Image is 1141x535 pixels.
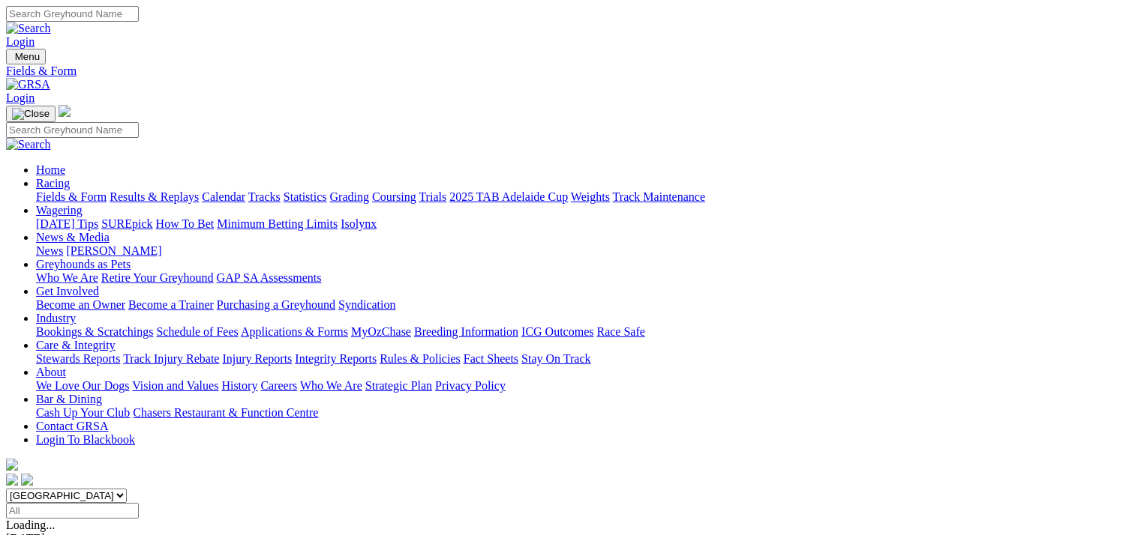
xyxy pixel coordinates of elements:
span: Loading... [6,519,55,531]
a: Careers [260,379,297,392]
img: logo-grsa-white.png [59,105,71,117]
button: Toggle navigation [6,49,46,64]
div: Industry [36,325,1135,339]
a: Trials [419,190,446,203]
a: We Love Our Dogs [36,379,129,392]
a: [DATE] Tips [36,217,98,230]
a: Track Maintenance [613,190,705,203]
a: Login [6,91,35,104]
a: Get Involved [36,285,99,297]
div: Care & Integrity [36,352,1135,366]
div: Greyhounds as Pets [36,271,1135,285]
a: Applications & Forms [241,325,348,338]
span: Menu [15,51,40,62]
a: Wagering [36,204,83,217]
a: GAP SA Assessments [217,271,322,284]
a: Tracks [248,190,281,203]
a: Bookings & Scratchings [36,325,153,338]
div: About [36,379,1135,393]
a: News & Media [36,231,110,244]
a: Injury Reports [222,352,292,365]
a: Care & Integrity [36,339,116,351]
img: logo-grsa-white.png [6,459,18,471]
a: SUREpick [101,217,152,230]
a: Purchasing a Greyhound [217,298,335,311]
img: Search [6,22,51,35]
a: Login To Blackbook [36,433,135,446]
a: [PERSON_NAME] [66,244,161,257]
a: Isolynx [341,217,377,230]
input: Search [6,6,139,22]
a: Schedule of Fees [156,325,238,338]
a: Breeding Information [414,325,518,338]
a: Become an Owner [36,298,125,311]
div: Get Involved [36,298,1135,312]
a: Track Injury Rebate [123,352,219,365]
a: Integrity Reports [295,352,377,365]
a: Fact Sheets [464,352,518,365]
a: Rules & Policies [380,352,461,365]
input: Select date [6,503,139,519]
a: Strategic Plan [365,379,432,392]
img: Close [12,108,50,120]
img: Search [6,138,51,151]
a: Home [36,163,65,176]
a: Minimum Betting Limits [217,217,338,230]
a: News [36,244,63,257]
img: twitter.svg [21,474,33,486]
a: Stay On Track [521,352,590,365]
a: Coursing [372,190,416,203]
a: Weights [571,190,610,203]
a: Bar & Dining [36,393,102,405]
a: Statistics [284,190,327,203]
a: History [221,379,257,392]
a: Calendar [202,190,245,203]
a: Become a Trainer [128,298,214,311]
button: Toggle navigation [6,106,56,122]
a: ICG Outcomes [521,325,593,338]
a: Fields & Form [36,190,107,203]
img: facebook.svg [6,474,18,486]
a: How To Bet [156,217,215,230]
div: News & Media [36,244,1135,258]
a: Login [6,35,35,48]
a: Syndication [338,298,395,311]
input: Search [6,122,139,138]
a: MyOzChase [351,325,411,338]
a: Race Safe [596,325,644,338]
a: Results & Replays [110,190,199,203]
a: Industry [36,312,76,324]
a: Who We Are [36,271,98,284]
a: About [36,366,66,378]
a: Racing [36,177,70,190]
a: Stewards Reports [36,352,120,365]
a: Who We Are [300,379,362,392]
a: Contact GRSA [36,420,108,432]
a: Vision and Values [132,379,218,392]
a: Chasers Restaurant & Function Centre [133,406,318,419]
div: Wagering [36,217,1135,231]
a: Privacy Policy [435,379,506,392]
a: Retire Your Greyhound [101,271,214,284]
a: Greyhounds as Pets [36,258,131,270]
img: GRSA [6,78,50,91]
a: Cash Up Your Club [36,406,130,419]
a: 2025 TAB Adelaide Cup [449,190,568,203]
a: Fields & Form [6,64,1135,78]
a: Grading [330,190,369,203]
div: Racing [36,190,1135,204]
div: Bar & Dining [36,406,1135,420]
